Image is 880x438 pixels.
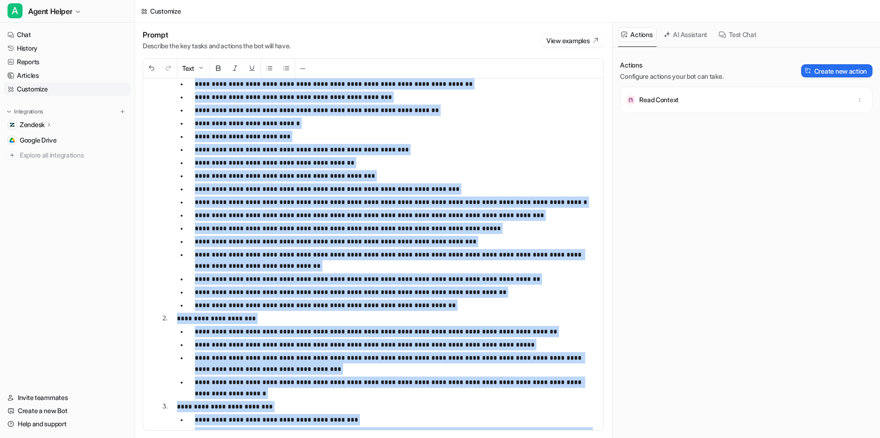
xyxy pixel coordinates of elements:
a: Chat [4,28,131,41]
button: Integrations [4,107,46,116]
img: Ordered List [283,64,290,72]
img: Underline [248,64,256,72]
a: History [4,42,131,55]
span: Explore all integrations [20,148,127,163]
img: Zendesk [9,122,15,128]
button: Italic [227,59,244,78]
button: ─ [295,59,310,78]
img: explore all integrations [8,151,17,160]
p: Configure actions your bot can take. [620,72,723,81]
a: Explore all integrations [4,149,131,162]
img: menu_add.svg [119,108,126,115]
img: Dropdown Down Arrow [197,64,205,72]
a: Invite teammates [4,391,131,404]
button: Redo [160,59,177,78]
img: expand menu [6,108,12,115]
img: Italic [231,64,239,72]
button: Undo [143,59,160,78]
span: A [8,3,23,18]
img: Google Drive [9,137,15,143]
h1: Prompt [143,30,291,39]
a: Articles [4,69,131,82]
img: Undo [148,64,155,72]
img: Read Context icon [626,95,635,105]
span: Google Drive [20,136,57,145]
button: Test Chat [715,27,760,42]
button: Bold [210,59,227,78]
button: AI Assistant [660,27,712,42]
button: View examples [542,34,604,47]
p: Zendesk [20,120,45,129]
img: Unordered List [266,64,273,72]
button: Text [177,59,209,78]
p: Describe the key tasks and actions the bot will have. [143,41,291,51]
span: Agent Helper [28,5,72,18]
button: Ordered List [278,59,295,78]
img: Create action [805,68,811,74]
button: Unordered List [261,59,278,78]
a: Google DriveGoogle Drive [4,134,131,147]
button: Actions [618,27,657,42]
button: Create new action [801,64,872,77]
p: Actions [620,60,723,70]
a: Create a new Bot [4,404,131,417]
a: Help and support [4,417,131,430]
p: Integrations [14,108,43,115]
img: Redo [165,64,172,72]
img: Bold [214,64,222,72]
div: Customize [150,6,181,16]
a: Reports [4,55,131,68]
p: Read Context [639,95,679,105]
button: Underline [244,59,260,78]
a: Customize [4,83,131,96]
